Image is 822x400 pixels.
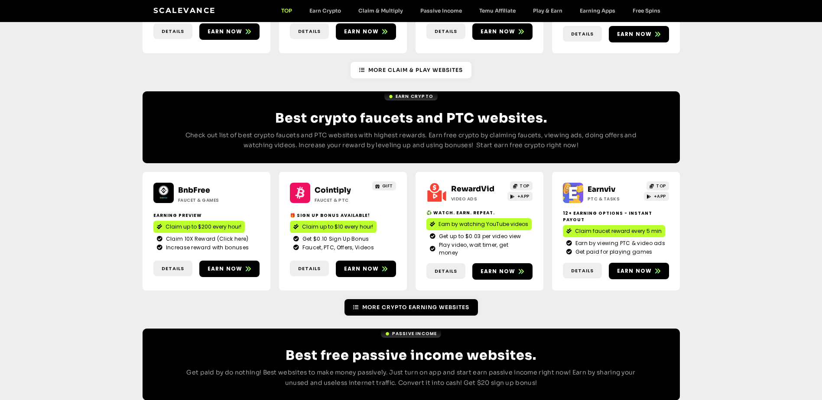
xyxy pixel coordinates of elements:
[362,303,469,311] span: More Crypto earning Websites
[396,93,433,100] span: Earn Crypto
[372,181,396,190] a: GIFT
[290,221,377,233] a: Claim up to $10 every hour!
[290,212,396,219] h2: 🎁 Sign up bonus available!
[472,23,533,40] a: Earn now
[563,263,602,279] a: Details
[609,26,669,42] a: Earn now
[647,181,669,190] a: TOP
[510,181,533,190] a: TOP
[300,244,374,252] span: Faucet, PTC, Offers, Videos
[273,7,301,14] a: TOP
[153,221,245,233] a: Claim up to $200 every hour!
[344,28,379,35] span: Earn now
[571,30,594,38] span: Details
[624,7,669,14] a: Free Spins
[177,110,645,126] h2: Best crypto faucets and PTC websites.
[426,218,532,230] a: Earn by watching YouTube videos
[472,263,533,280] a: Earn now
[524,7,571,14] a: Play & Earn
[573,248,653,256] span: Get paid for playing games
[302,223,373,231] span: Claim up to $10 every hour!
[382,183,393,189] span: GIFT
[571,267,594,274] span: Details
[520,183,530,189] span: TOP
[273,7,669,14] nav: Menu
[563,26,602,42] a: Details
[617,267,652,275] span: Earn now
[439,220,528,228] span: Earn by watching YouTube videos
[344,299,478,316] a: More Crypto earning Websites
[571,7,624,14] a: Earning Apps
[162,28,184,35] span: Details
[178,186,210,195] a: BnbFree
[351,62,471,78] a: More Claim & Play Websites
[563,210,669,223] h2: 12+ Earning options - instant payout
[426,263,465,279] a: Details
[208,265,243,273] span: Earn now
[368,66,463,74] span: More Claim & Play Websites
[507,192,533,201] a: +APP
[290,23,329,39] a: Details
[153,261,192,277] a: Details
[177,348,645,363] h2: Best free passive income websites.
[290,261,329,277] a: Details
[162,265,184,272] span: Details
[199,23,260,40] a: Earn now
[451,184,494,194] a: RewardVid
[471,7,524,14] a: Temu Affiliate
[481,268,516,275] span: Earn now
[481,28,516,35] span: Earn now
[164,235,249,243] span: Claim 10X Reward (Click here)
[412,7,471,14] a: Passive Income
[153,212,260,219] h2: Earning Preview
[437,241,529,257] span: Play video, wait timer, get money
[588,196,642,202] h2: PTC & Tasks
[563,225,665,237] a: Claim faucet reward every 5 min
[178,197,232,203] h2: Faucet & Games
[177,130,645,151] p: Check out list of best crypto faucets and PTC websites with highest rewards. Earn free crypto by ...
[153,23,192,39] a: Details
[435,268,457,275] span: Details
[644,192,669,201] a: +APP
[517,193,530,200] span: +APP
[336,261,396,277] a: Earn now
[177,368,645,388] p: Get paid by do nothing! Best websites to make money passively. Just turn on app and start earn pa...
[435,28,457,35] span: Details
[157,235,256,243] a: Claim 10X Reward (Click here)
[199,261,260,277] a: Earn now
[300,235,369,243] span: Get $0.10 Sign Up Bonus
[336,23,396,40] a: Earn now
[153,6,216,15] a: Scalevance
[384,92,438,100] a: Earn Crypto
[344,265,379,273] span: Earn now
[575,227,662,235] span: Claim faucet reward every 5 min
[298,265,321,272] span: Details
[350,7,412,14] a: Claim & Multiply
[617,30,652,38] span: Earn now
[426,23,465,39] a: Details
[451,196,505,202] h2: Video ads
[166,223,241,231] span: Claim up to $200 every hour!
[654,193,666,200] span: +APP
[381,329,442,338] a: Passive Income
[573,239,665,247] span: Earn by viewing PTC & video ads
[164,244,249,252] span: Increase reward with bonuses
[208,28,243,35] span: Earn now
[392,330,437,337] span: Passive Income
[437,232,521,240] span: Get up to $0.03 per video view
[609,263,669,279] a: Earn now
[656,183,666,189] span: TOP
[426,210,533,216] h2: ♻️ Watch. Earn. Repeat.
[315,186,351,195] a: Cointiply
[588,185,615,194] a: Earnviv
[301,7,350,14] a: Earn Crypto
[298,28,321,35] span: Details
[315,197,369,203] h2: Faucet & PTC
